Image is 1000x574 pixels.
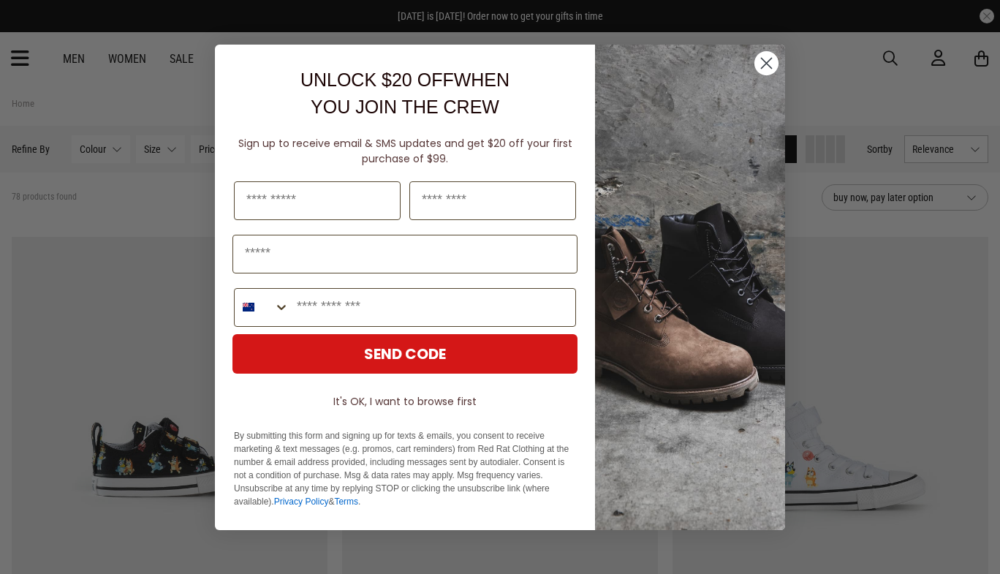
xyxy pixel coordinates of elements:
[754,50,779,76] button: Close dialog
[274,496,329,507] a: Privacy Policy
[595,45,785,530] img: f7662613-148e-4c88-9575-6c6b5b55a647.jpeg
[235,289,289,326] button: Search Countries
[300,69,454,90] span: UNLOCK $20 OFF
[232,334,577,374] button: SEND CODE
[238,136,572,166] span: Sign up to receive email & SMS updates and get $20 off your first purchase of $99.
[311,97,499,117] span: YOU JOIN THE CREW
[232,235,577,273] input: Email
[232,388,577,415] button: It's OK, I want to browse first
[234,429,576,508] p: By submitting this form and signing up for texts & emails, you consent to receive marketing & tex...
[454,69,510,90] span: WHEN
[334,496,358,507] a: Terms
[243,301,254,313] img: New Zealand
[234,181,401,220] input: First Name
